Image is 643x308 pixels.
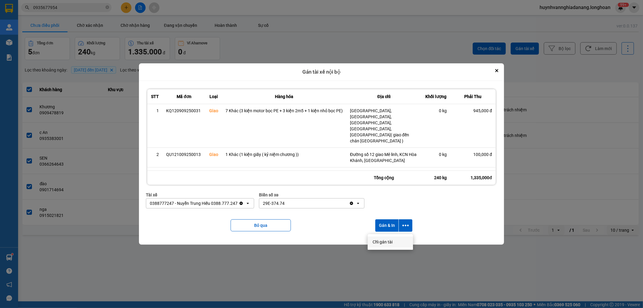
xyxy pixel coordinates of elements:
[263,200,285,206] div: 29E-374.74
[349,201,354,206] svg: Clear value
[17,24,104,46] span: [PHONE_NUMBER] - [DOMAIN_NAME]
[225,93,343,100] div: Hàng hóa
[450,171,496,185] div: 1,335,000đ
[150,200,238,206] div: 0388777247 - Nuyễn Trung Hiếu 0388.777.247
[425,151,447,157] div: 0 kg
[454,108,492,114] div: 945,000 đ
[231,219,291,231] button: Bỏ qua
[146,192,254,198] div: Tài xế
[209,108,218,114] div: Giao
[346,171,422,185] div: Tổng cộng
[166,151,202,157] div: QU121009250013
[375,219,399,232] button: Gán & In
[425,93,447,100] div: Khối lượng
[166,93,202,100] div: Mã đơn
[259,192,364,198] div: Biển số xe
[4,9,117,15] strong: BIÊN NHẬN VẬN CHUYỂN BẢO AN EXPRESS
[139,63,504,81] div: Gán tài xế nội bộ
[356,201,361,206] svg: open
[373,239,392,245] span: Chỉ gán tài
[368,234,413,250] ul: Menu
[422,171,450,185] div: 240 kg
[238,200,239,206] input: Selected 0388777247 - Nuyễn Trung Hiếu 0388.777.247.
[285,200,286,206] input: Selected 29E-374.74.
[454,93,492,100] div: Phải Thu
[139,63,504,245] div: dialog
[151,108,159,114] div: 1
[350,108,418,144] div: [GEOGRAPHIC_DATA], [GEOGRAPHIC_DATA], [GEOGRAPHIC_DATA], [GEOGRAPHIC_DATA], [GEOGRAPHIC_DATA]( gi...
[166,108,202,114] div: KQ120909250031
[2,17,118,21] strong: (Công Ty TNHH Chuyển Phát Nhanh Bảo An - MST: 0109597835)
[350,93,418,100] div: Địa chỉ
[225,108,343,114] div: 7 Khác (3 kiện motor bọc PE + 3 kiện 2m5 + 1 kiện nhỏ bọc PE)
[350,151,418,164] div: Đường số 12 giao Mê linh, KCN Hòa Khánh, [GEOGRAPHIC_DATA]
[151,151,159,157] div: 2
[209,93,218,100] div: Loại
[245,201,250,206] svg: open
[209,151,218,157] div: Giao
[225,151,343,157] div: 1 Khác (1 kiện giấy ( kỷ niệm chương ))
[151,93,159,100] div: STT
[493,67,500,74] button: Close
[425,108,447,114] div: 0 kg
[239,201,244,206] svg: Clear value
[454,151,492,157] div: 100,000 đ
